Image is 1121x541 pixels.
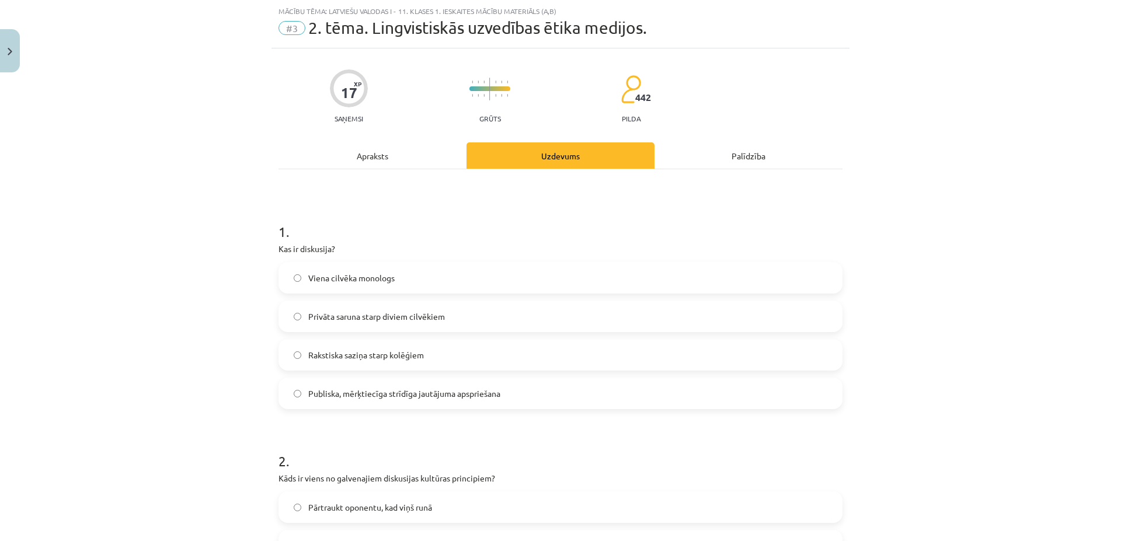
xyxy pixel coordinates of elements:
div: Mācību tēma: Latviešu valodas i - 11. klases 1. ieskaites mācību materiāls (a,b) [278,7,843,15]
div: Uzdevums [466,142,655,169]
p: Saņemsi [330,114,368,123]
img: icon-short-line-57e1e144782c952c97e751825c79c345078a6d821885a25fce030b3d8c18986b.svg [478,94,479,97]
input: Rakstiska saziņa starp kolēģiem [294,351,301,359]
span: Privāta saruna starp diviem cilvēkiem [308,310,445,323]
div: Apraksts [278,142,466,169]
img: icon-short-line-57e1e144782c952c97e751825c79c345078a6d821885a25fce030b3d8c18986b.svg [507,94,508,97]
span: Viena cilvēka monologs [308,272,395,284]
div: Palīdzība [655,142,843,169]
img: icon-short-line-57e1e144782c952c97e751825c79c345078a6d821885a25fce030b3d8c18986b.svg [507,81,508,83]
img: icon-short-line-57e1e144782c952c97e751825c79c345078a6d821885a25fce030b3d8c18986b.svg [472,94,473,97]
p: Grūts [479,114,501,123]
img: icon-short-line-57e1e144782c952c97e751825c79c345078a6d821885a25fce030b3d8c18986b.svg [495,81,496,83]
div: 17 [341,85,357,101]
img: icon-short-line-57e1e144782c952c97e751825c79c345078a6d821885a25fce030b3d8c18986b.svg [483,81,485,83]
img: icon-close-lesson-0947bae3869378f0d4975bcd49f059093ad1ed9edebbc8119c70593378902aed.svg [8,48,12,55]
img: students-c634bb4e5e11cddfef0936a35e636f08e4e9abd3cc4e673bd6f9a4125e45ecb1.svg [621,75,641,104]
p: Kāds ir viens no galvenajiem diskusijas kultūras principiem? [278,472,843,484]
h1: 1 . [278,203,843,239]
span: 2. tēma. Lingvistiskās uzvedības ētika medijos. [308,18,647,37]
input: Viena cilvēka monologs [294,274,301,282]
img: icon-short-line-57e1e144782c952c97e751825c79c345078a6d821885a25fce030b3d8c18986b.svg [478,81,479,83]
p: pilda [622,114,640,123]
span: Publiska, mērķtiecīga strīdīga jautājuma apspriešana [308,388,500,400]
span: Pārtraukt oponentu, kad viņš runā [308,501,432,514]
input: Pārtraukt oponentu, kad viņš runā [294,504,301,511]
h1: 2 . [278,432,843,469]
img: icon-short-line-57e1e144782c952c97e751825c79c345078a6d821885a25fce030b3d8c18986b.svg [495,94,496,97]
span: Rakstiska saziņa starp kolēģiem [308,349,424,361]
input: Publiska, mērķtiecīga strīdīga jautājuma apspriešana [294,390,301,397]
img: icon-short-line-57e1e144782c952c97e751825c79c345078a6d821885a25fce030b3d8c18986b.svg [501,81,502,83]
input: Privāta saruna starp diviem cilvēkiem [294,313,301,320]
img: icon-short-line-57e1e144782c952c97e751825c79c345078a6d821885a25fce030b3d8c18986b.svg [483,94,485,97]
p: Kas ir diskusija? [278,243,843,255]
img: icon-short-line-57e1e144782c952c97e751825c79c345078a6d821885a25fce030b3d8c18986b.svg [472,81,473,83]
span: #3 [278,21,305,35]
img: icon-long-line-d9ea69661e0d244f92f715978eff75569469978d946b2353a9bb055b3ed8787d.svg [489,78,490,100]
img: icon-short-line-57e1e144782c952c97e751825c79c345078a6d821885a25fce030b3d8c18986b.svg [501,94,502,97]
span: XP [354,81,361,87]
span: 442 [635,92,651,103]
